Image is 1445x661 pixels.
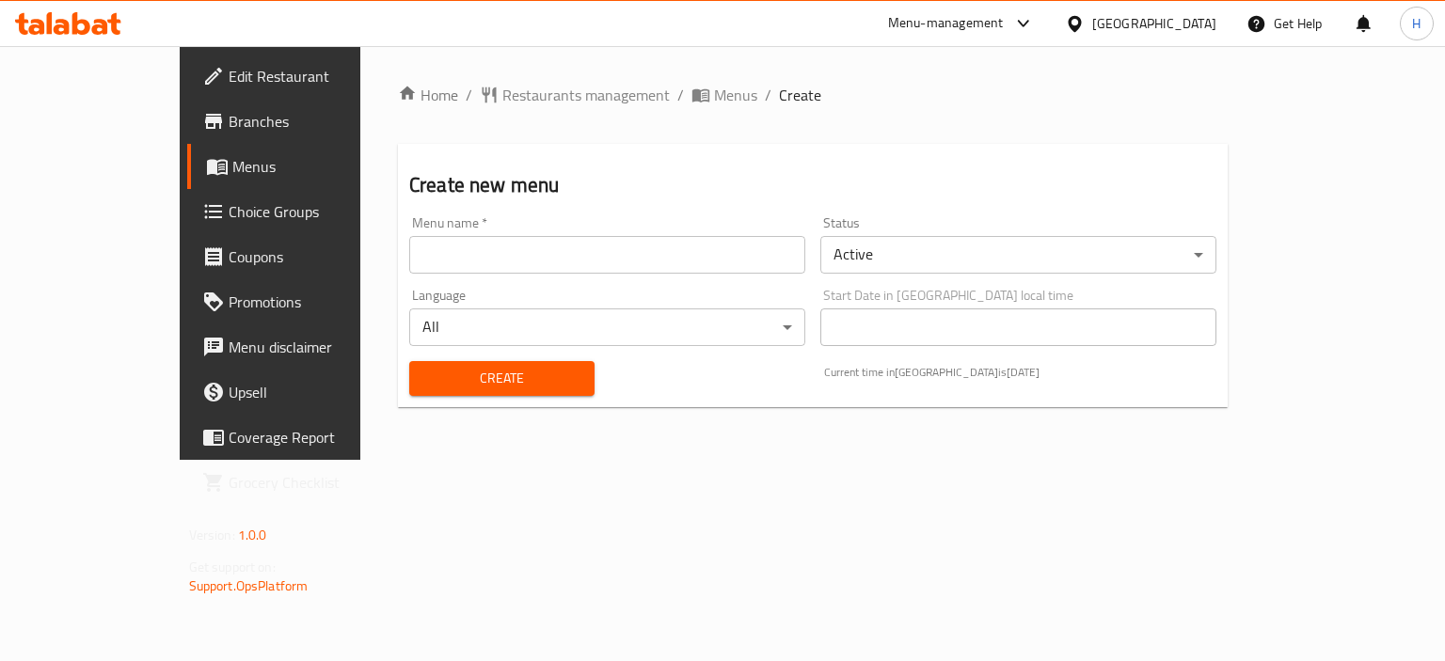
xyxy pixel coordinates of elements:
span: Version: [189,523,235,547]
div: Menu-management [888,12,1004,35]
li: / [677,84,684,106]
div: [GEOGRAPHIC_DATA] [1092,13,1216,34]
span: Coverage Report [229,426,406,449]
a: Edit Restaurant [187,54,421,99]
div: All [409,308,805,346]
a: Promotions [187,279,421,324]
span: 1.0.0 [238,523,267,547]
nav: breadcrumb [398,84,1228,106]
input: Please enter Menu name [409,236,805,274]
a: Menus [187,144,421,189]
a: Branches [187,99,421,144]
a: Coupons [187,234,421,279]
span: Get support on: [189,555,276,579]
p: Current time in [GEOGRAPHIC_DATA] is [DATE] [824,364,1216,381]
span: Restaurants management [502,84,670,106]
span: Menus [714,84,757,106]
span: Promotions [229,291,406,313]
span: Create [424,367,580,390]
span: Menus [232,155,406,178]
span: Upsell [229,381,406,403]
li: / [765,84,771,106]
button: Create [409,361,595,396]
span: Menu disclaimer [229,336,406,358]
span: Edit Restaurant [229,65,406,87]
h2: Create new menu [409,171,1216,199]
div: Active [820,236,1216,274]
a: Coverage Report [187,415,421,460]
span: Create [779,84,821,106]
span: H [1412,13,1421,34]
a: Choice Groups [187,189,421,234]
span: Coupons [229,245,406,268]
span: Choice Groups [229,200,406,223]
a: Grocery Checklist [187,460,421,505]
a: Upsell [187,370,421,415]
a: Home [398,84,458,106]
a: Support.OpsPlatform [189,574,309,598]
span: Grocery Checklist [229,471,406,494]
li: / [466,84,472,106]
a: Menu disclaimer [187,324,421,370]
a: Restaurants management [480,84,670,106]
span: Branches [229,110,406,133]
a: Menus [691,84,757,106]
